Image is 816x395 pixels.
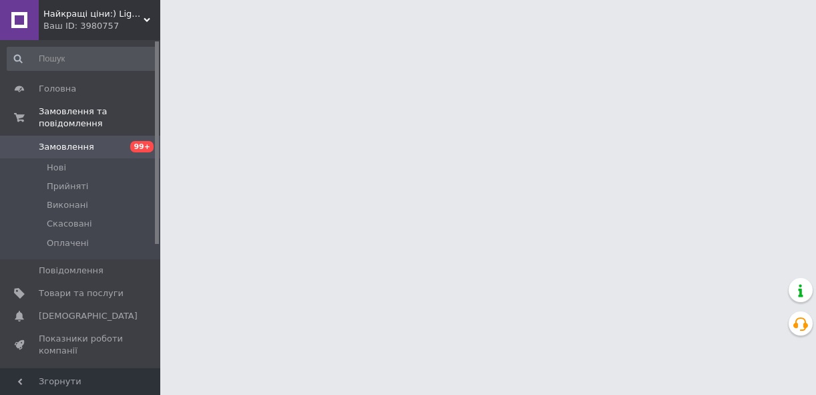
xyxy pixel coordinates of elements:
span: Повідомлення [39,265,104,277]
span: [DEMOGRAPHIC_DATA] [39,310,138,322]
span: Скасовані [47,218,92,230]
span: Замовлення [39,141,94,153]
span: Оплачені [47,237,89,249]
span: Нові [47,162,66,174]
input: Пошук [7,47,158,71]
span: Замовлення та повідомлення [39,106,160,130]
span: Головна [39,83,76,95]
div: Ваш ID: 3980757 [43,20,160,32]
span: 99+ [130,141,154,152]
span: Товари та послуги [39,287,124,299]
span: Виконані [47,199,88,211]
span: Найкращі ціни:) Lightssshop [43,8,144,20]
span: Прийняті [47,180,88,192]
span: Показники роботи компанії [39,333,124,357]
